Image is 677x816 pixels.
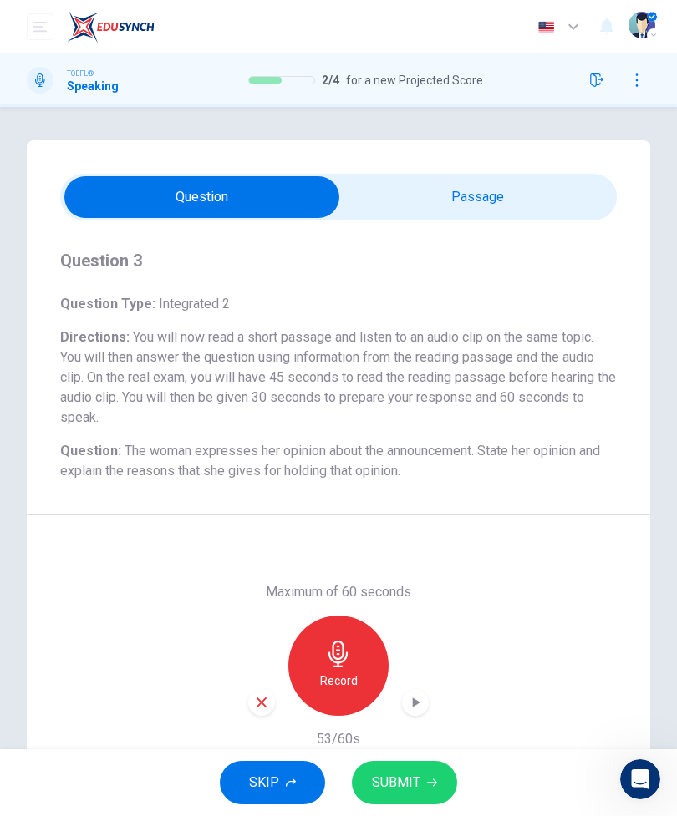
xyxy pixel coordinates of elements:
[317,729,360,749] h6: 53/60s
[81,8,101,21] h1: Fin
[287,527,313,554] button: Send a message…
[249,771,279,794] span: SKIP
[620,759,660,799] iframe: Intercom live chat
[155,296,230,312] span: Integrated 2
[67,10,155,43] img: EduSynch logo
[288,616,389,716] button: Record
[11,7,43,38] button: go back
[27,13,53,40] button: open mobile menu
[13,252,321,469] div: The Plus plan for test prep can be purchased by signing up for free at[URL][DOMAIN_NAME]and going...
[536,21,557,33] img: en
[322,73,339,87] span: 2 / 4
[48,9,74,36] img: Profile image for Fin
[106,534,120,547] button: Start recording
[27,262,308,327] div: The Plus plan for test prep can be purchased by signing up for free at and going to the Pricing t...
[150,279,280,292] a: [URL][DOMAIN_NAME]
[13,65,158,134] div: Hi there 👋​How can I help you?
[352,761,457,804] button: SUBMIT
[262,7,293,38] button: Home
[27,146,261,179] div: Please provide your registered email address to make it easier to assist you.
[629,12,655,38] img: Profile picture
[81,21,208,38] p: The team can also help
[13,136,321,202] div: Fin says…
[81,202,321,239] div: I have a question about unlock PLUS
[108,492,308,509] div: Why I can't used PLUS that I paid?
[320,671,358,691] h6: Record
[60,441,617,481] h6: Question :
[220,761,325,804] button: SKIP
[372,771,420,794] span: SUBMIT
[94,212,308,229] div: I have a question about unlock PLUS
[60,247,617,274] h4: Question 3
[266,582,411,602] h6: Maximum of 60 seconds
[53,534,66,547] button: Gif picker
[27,75,145,124] div: Hi there 👋 ​ How can I help you?
[27,336,308,418] div: If you're asking about unlocking student accounts for the CEFR Level Test, you can do this from y...
[13,136,274,189] div: Please provide your registered email address to make it easier to assist you.
[14,499,320,527] textarea: Message…
[27,426,308,459] div: Could you clarify what specific aspect of "unlock PLUS" you need help with?
[79,534,93,547] button: Upload attachment
[67,68,94,79] span: TOEFL®
[60,329,616,425] span: You will now read a short passage and listen to an audio clip on the same topic. You will then an...
[13,65,321,136] div: Fin says…
[60,443,600,479] span: The woman expresses her opinion about the announcement. State her opinion and explain the reasons...
[346,73,483,87] span: for a new Projected Score
[67,79,119,93] h1: Speaking
[60,294,617,314] h6: Question Type :
[94,482,321,519] div: Why I can't used PLUS that I paid?
[26,534,39,547] button: Emoji picker
[13,202,321,252] div: ต้นตระการ says…
[293,7,323,37] div: Close
[13,252,321,483] div: Fin says…
[13,482,321,532] div: ต้นตระการ says…
[60,327,617,428] h6: Directions :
